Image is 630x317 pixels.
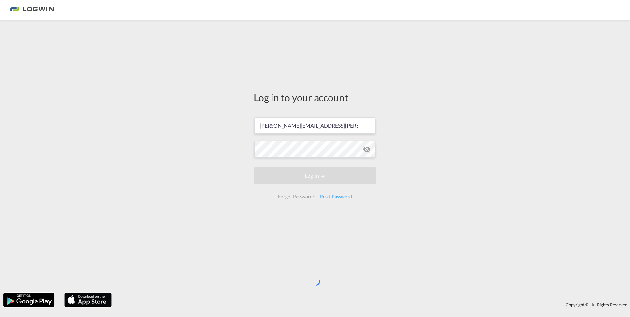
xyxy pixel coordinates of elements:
[3,292,55,308] img: google.png
[10,3,54,17] img: bc73a0e0d8c111efacd525e4c8ad7d32.png
[254,167,376,184] button: LOGIN
[115,299,630,310] div: Copyright © . All Rights Reserved
[363,145,371,153] md-icon: icon-eye-off
[275,191,317,203] div: Forgot Password?
[64,292,112,308] img: apple.png
[254,117,375,134] input: Enter email/phone number
[317,191,355,203] div: Reset Password
[254,90,376,104] div: Log in to your account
